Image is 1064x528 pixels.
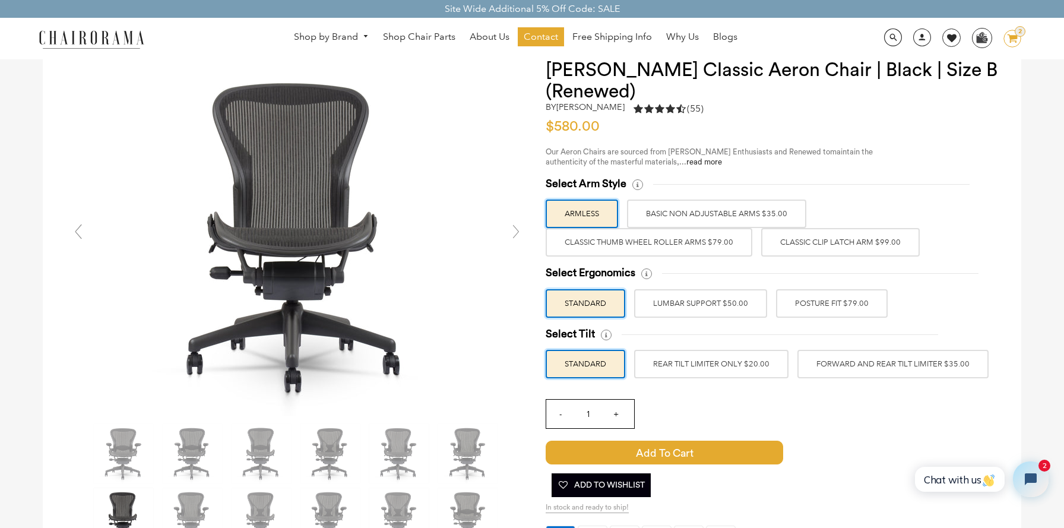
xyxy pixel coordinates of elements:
[546,503,629,513] span: In stock and ready to ship!
[300,424,360,483] img: Herman Miller Classic Aeron Chair | Black | Size B (Renewed) - chairorama
[713,31,737,43] span: Blogs
[707,27,743,46] a: Blogs
[546,266,635,280] span: Select Ergonomics
[995,30,1021,48] a: 2
[546,200,618,228] label: ARMLESS
[627,200,806,228] label: BASIC NON ADJUSTABLE ARMS $35.00
[634,102,704,115] div: 4.5 rating (55 votes)
[524,31,558,43] span: Contact
[902,451,1059,507] iframe: Tidio Chat
[546,119,600,134] span: $580.00
[546,148,830,156] span: Our Aeron Chairs are sourced from [PERSON_NAME] Enthusiasts and Renewed to
[383,31,455,43] span: Shop Chair Parts
[1015,26,1025,37] div: 2
[470,31,509,43] span: About Us
[666,31,699,43] span: Why Us
[558,473,645,497] span: Add To Wishlist
[377,27,461,46] a: Shop Chair Parts
[797,350,989,378] label: FORWARD AND REAR TILT LIMITER $35.00
[546,59,998,102] h1: [PERSON_NAME] Classic Aeron Chair | Black | Size B (Renewed)
[546,228,752,257] label: Classic Thumb Wheel Roller Arms $79.00
[546,102,625,112] h2: by
[119,59,475,416] img: Herman Miller Classic Aeron Chair | Black | Size B (Renewed) - chairorama
[546,289,625,318] label: STANDARD
[438,424,498,483] img: Herman Miller Classic Aeron Chair | Black | Size B (Renewed) - chairorama
[288,28,375,46] a: Shop by Brand
[660,27,705,46] a: Why Us
[634,102,704,118] a: 4.5 rating (55 votes)
[546,441,783,464] span: Add to Cart
[32,29,151,49] img: chairorama
[518,27,564,46] a: Contact
[572,31,652,43] span: Free Shipping Info
[556,102,625,112] a: [PERSON_NAME]
[163,424,222,483] img: Herman Miller Classic Aeron Chair | Black | Size B (Renewed) - chairorama
[232,424,291,483] img: Herman Miller Classic Aeron Chair | Black | Size B (Renewed) - chairorama
[94,424,153,483] img: Herman Miller Classic Aeron Chair | Black | Size B (Renewed) - chairorama
[546,350,625,378] label: STANDARD
[552,473,651,497] button: Add To Wishlist
[602,400,631,428] input: +
[566,27,658,46] a: Free Shipping Info
[776,289,888,318] label: POSTURE FIT $79.00
[119,231,475,242] a: Herman Miller Classic Aeron Chair | Black | Size B (Renewed) - chairorama
[634,289,767,318] label: LUMBAR SUPPORT $50.00
[761,228,920,257] label: Classic Clip Latch Arm $99.00
[546,327,595,341] span: Select Tilt
[464,27,515,46] a: About Us
[686,158,722,166] a: read more
[687,103,704,115] span: (55)
[634,350,788,378] label: REAR TILT LIMITER ONLY $20.00
[973,29,991,46] img: WhatsApp_Image_2024-07-12_at_16.23.01.webp
[546,400,575,428] input: -
[201,27,830,49] nav: DesktopNavigation
[546,177,626,191] span: Select Arm Style
[369,424,429,483] img: Herman Miller Classic Aeron Chair | Black | Size B (Renewed) - chairorama
[546,441,862,464] button: Add to Cart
